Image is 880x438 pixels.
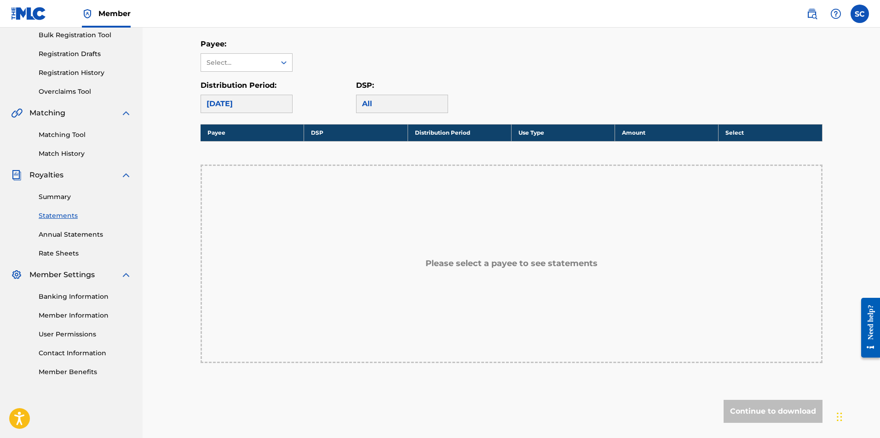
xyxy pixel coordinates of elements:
a: Member Information [39,311,132,320]
div: Select... [207,58,269,68]
a: Annual Statements [39,230,132,239]
a: Summary [39,192,132,202]
span: Matching [29,108,65,119]
a: Registration History [39,68,132,78]
div: Help [827,5,845,23]
a: Matching Tool [39,130,132,140]
span: Member [98,8,131,19]
a: Public Search [803,5,821,23]
img: Royalties [11,170,22,181]
iframe: Chat Widget [834,394,880,438]
label: DSP: [356,81,374,90]
img: MLC Logo [11,7,46,20]
a: Member Benefits [39,367,132,377]
a: Bulk Registration Tool [39,30,132,40]
span: Royalties [29,170,63,181]
a: Statements [39,211,132,221]
img: help [830,8,841,19]
img: Member Settings [11,269,22,280]
div: Drag [837,403,842,431]
th: Select [719,124,822,141]
label: Payee: [201,40,226,48]
div: User Menu [851,5,869,23]
th: Distribution Period [408,124,511,141]
img: Matching [11,108,23,119]
label: Distribution Period: [201,81,276,90]
th: Use Type [511,124,615,141]
th: Payee [201,124,304,141]
span: Member Settings [29,269,95,280]
a: Rate Sheets [39,249,132,258]
img: expand [121,269,132,280]
a: Match History [39,149,132,159]
a: Contact Information [39,348,132,358]
img: Top Rightsholder [82,8,93,19]
a: User Permissions [39,330,132,339]
a: Banking Information [39,292,132,301]
img: expand [121,108,132,119]
th: DSP [304,124,408,141]
th: Amount [615,124,719,141]
img: search [806,8,817,19]
h5: Please select a payee to see statements [426,258,598,269]
a: Overclaims Tool [39,87,132,97]
img: expand [121,170,132,181]
iframe: Resource Center [854,291,880,365]
a: Registration Drafts [39,49,132,59]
